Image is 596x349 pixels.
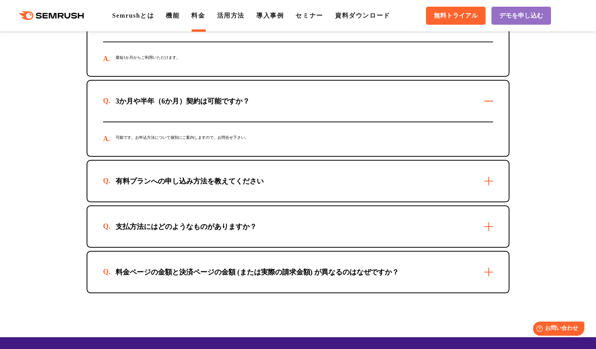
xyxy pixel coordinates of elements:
div: 可能です。お申込方法について個別にご案内しますので、お問合せ下さい。 [103,122,493,156]
a: 料金 [191,12,205,19]
a: 機能 [166,12,179,19]
span: 無料トライアル [434,12,478,20]
div: 有料プランへの申し込み方法を教えてください [103,176,276,186]
a: セミナー [295,12,323,19]
div: 最短1か月からご利用いただけます。 [103,42,493,76]
a: 活用方法 [217,12,245,19]
span: デモを申し込む [499,12,543,20]
div: 3か月や半年（6か月）契約は可能ですか？ [103,96,262,106]
a: 資料ダウンロード [335,12,390,19]
div: 料金ページの金額と決済ページの金額 (または実際の請求金額) が異なるのはなぜですか？ [103,267,411,277]
a: 無料トライアル [426,7,485,25]
a: Semrushとは [112,12,154,19]
a: 導入事例 [256,12,284,19]
div: 支払方法にはどのようなものがありますか？ [103,222,269,231]
iframe: Help widget launcher [526,318,587,340]
a: デモを申し込む [491,7,551,25]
